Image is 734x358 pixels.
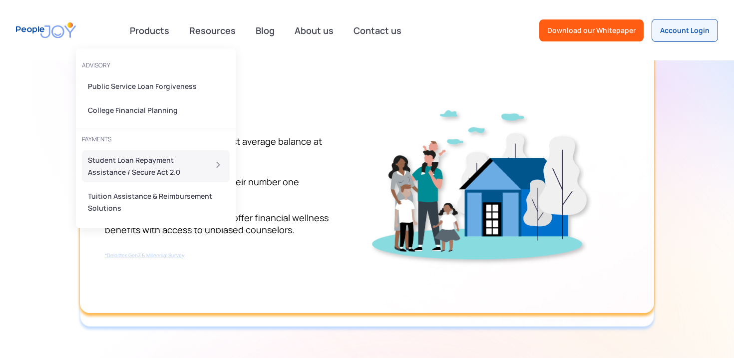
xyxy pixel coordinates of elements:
[105,248,184,260] a: *Deloittes GenZ & Millennial Survey
[124,20,175,40] div: Products
[76,40,236,228] nav: Products
[348,19,407,41] a: Contact us
[539,19,644,41] a: Download our Whitepaper
[82,150,230,182] a: Student Loan Repayment Assistance / Secure Act 2.0
[82,58,230,72] div: advisory
[330,41,629,288] img: Retain-Employees-PeopleJoy
[289,19,340,41] a: About us
[82,76,230,96] a: Public Service Loan Forgiveness
[16,16,76,44] a: home
[183,19,242,41] a: Resources
[105,87,330,273] div: Generation X carries the highest average balance at $44,290 per borrower. 33% say paying down deb...
[88,104,218,116] div: College Financial Planning
[82,186,230,218] a: Tuition Assistance & Reimbursement Solutions
[82,132,230,146] div: PAYMENTS
[652,19,718,42] a: Account Login
[88,190,218,214] div: Tuition Assistance & Reimbursement Solutions
[88,154,200,178] div: Student Loan Repayment Assistance / Secure Act 2.0
[547,25,636,35] div: Download our Whitepaper
[660,25,710,35] div: Account Login
[88,80,218,92] div: Public Service Loan Forgiveness
[105,252,184,259] span: *Deloittes GenZ & Millennial Survey
[82,100,230,120] a: College Financial Planning
[250,19,281,41] a: Blog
